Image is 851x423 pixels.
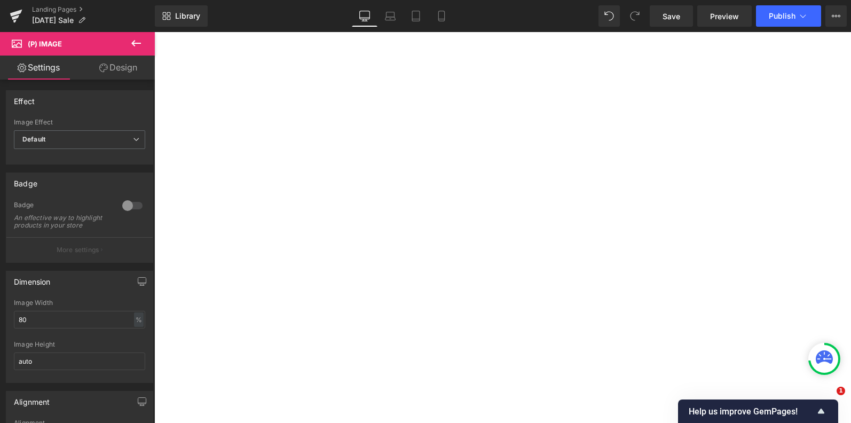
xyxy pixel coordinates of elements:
[28,40,62,48] span: (P) Image
[624,5,645,27] button: Redo
[175,11,200,21] span: Library
[815,387,840,412] iframe: Intercom live chat
[14,173,37,188] div: Badge
[710,11,739,22] span: Preview
[32,16,74,25] span: [DATE] Sale
[22,135,45,143] b: Default
[6,237,153,262] button: More settings
[598,5,620,27] button: Undo
[14,91,35,106] div: Effect
[14,311,145,328] input: auto
[14,201,112,212] div: Badge
[689,405,828,418] button: Show survey - Help us improve GemPages!
[825,5,847,27] button: More
[377,5,403,27] a: Laptop
[32,5,155,14] a: Landing Pages
[134,312,144,327] div: %
[80,56,157,80] a: Design
[756,5,821,27] button: Publish
[14,299,145,307] div: Image Width
[14,214,110,229] div: An effective way to highlight products in your store
[697,5,752,27] a: Preview
[14,352,145,370] input: auto
[14,341,145,348] div: Image Height
[769,12,795,20] span: Publish
[14,391,50,406] div: Alignment
[663,11,680,22] span: Save
[14,271,51,286] div: Dimension
[429,5,454,27] a: Mobile
[403,5,429,27] a: Tablet
[837,387,845,395] span: 1
[14,119,145,126] div: Image Effect
[689,406,815,417] span: Help us improve GemPages!
[155,5,208,27] a: New Library
[57,245,99,255] p: More settings
[352,5,377,27] a: Desktop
